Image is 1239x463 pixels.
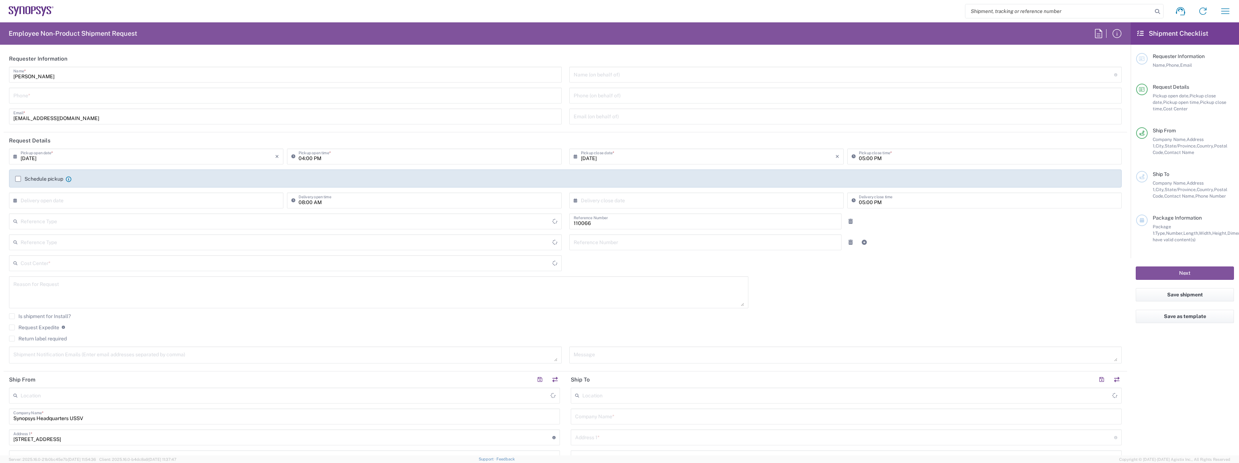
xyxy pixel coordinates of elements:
a: Feedback [496,457,515,461]
span: Contact Name [1164,150,1194,155]
span: Type, [1155,230,1166,236]
a: Remove Reference [845,216,856,226]
span: Cost Center [1163,106,1188,111]
span: Height, [1212,230,1227,236]
span: Ship To [1153,171,1169,177]
span: Pickup open date, [1153,93,1190,98]
label: Schedule pickup [15,176,63,182]
label: Return label required [9,336,67,341]
label: Is shipment for Install? [9,313,71,319]
button: Save shipment [1136,288,1234,301]
span: Ship From [1153,128,1176,133]
span: Email [1180,62,1192,68]
span: [DATE] 11:37:47 [148,457,177,462]
span: Phone, [1166,62,1180,68]
span: Name, [1153,62,1166,68]
span: Package 1: [1153,224,1171,236]
i: × [835,151,839,162]
button: Next [1136,266,1234,280]
h2: Ship From [9,376,35,383]
button: Save as template [1136,310,1234,323]
input: Shipment, tracking or reference number [965,4,1152,18]
span: Company Name, [1153,180,1187,186]
span: State/Province, [1165,143,1197,149]
h2: Request Details [9,137,51,144]
span: Server: 2025.16.0-21b0bc45e7b [9,457,96,462]
a: Add Reference [859,237,869,247]
span: Contact Name, [1164,193,1195,199]
span: Number, [1166,230,1183,236]
span: Requester Information [1153,53,1205,59]
span: Request Details [1153,84,1189,90]
span: Width, [1199,230,1212,236]
span: Country, [1197,187,1214,192]
h2: Employee Non-Product Shipment Request [9,29,137,38]
span: Phone Number [1195,193,1226,199]
span: State/Province, [1165,187,1197,192]
label: Request Expedite [9,325,59,330]
span: City, [1156,143,1165,149]
span: Copyright © [DATE]-[DATE] Agistix Inc., All Rights Reserved [1119,456,1230,463]
span: City, [1156,187,1165,192]
h2: Requester Information [9,55,68,62]
a: Remove Reference [845,237,856,247]
span: Company Name, [1153,137,1187,142]
span: Pickup open time, [1163,100,1200,105]
h2: Ship To [571,376,590,383]
span: [DATE] 11:54:36 [68,457,96,462]
i: × [275,151,279,162]
a: Support [479,457,497,461]
span: Length, [1183,230,1199,236]
h2: Shipment Checklist [1137,29,1208,38]
span: Country, [1197,143,1214,149]
span: Package Information [1153,215,1202,221]
span: Client: 2025.16.0-b4dc8a9 [99,457,177,462]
